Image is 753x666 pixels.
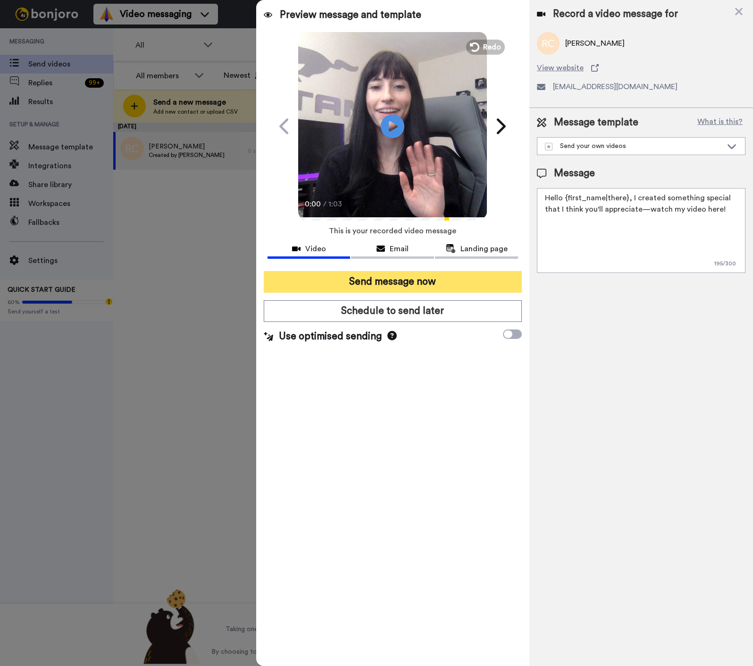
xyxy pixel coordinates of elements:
[545,143,552,150] img: demo-template.svg
[537,62,745,74] a: View website
[279,329,382,344] span: Use optimised sending
[390,243,409,255] span: Email
[460,243,508,255] span: Landing page
[264,300,522,322] button: Schedule to send later
[553,81,678,92] span: [EMAIL_ADDRESS][DOMAIN_NAME]
[537,188,745,273] textarea: Hello {first_name|there}, I created something special that I think you'll appreciate—watch my vid...
[328,198,345,210] span: 1:03
[305,243,326,255] span: Video
[329,221,456,241] span: This is your recorded video message
[323,198,326,210] span: /
[554,166,595,181] span: Message
[554,115,638,130] span: Message template
[264,271,522,293] button: Send message now
[537,62,584,74] span: View website
[694,115,745,130] button: What is this?
[305,198,321,210] span: 0:00
[545,141,722,151] div: Send your own videos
